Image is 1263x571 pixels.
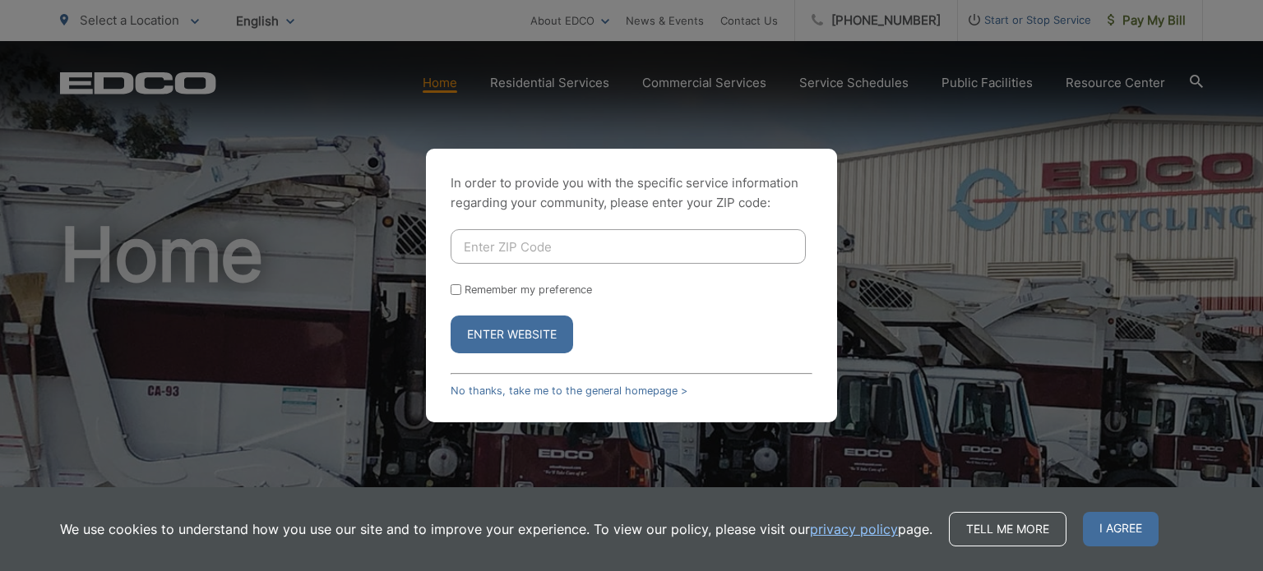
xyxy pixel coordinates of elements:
[451,315,573,353] button: Enter Website
[451,173,812,213] p: In order to provide you with the specific service information regarding your community, please en...
[1083,512,1159,546] span: I agree
[451,385,687,397] a: No thanks, take me to the general homepage >
[810,519,898,539] a: privacy policy
[451,229,806,264] input: Enter ZIP Code
[60,519,932,539] p: We use cookies to understand how you use our site and to improve your experience. To view our pol...
[465,283,592,296] label: Remember my preference
[949,512,1066,546] a: Tell me more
